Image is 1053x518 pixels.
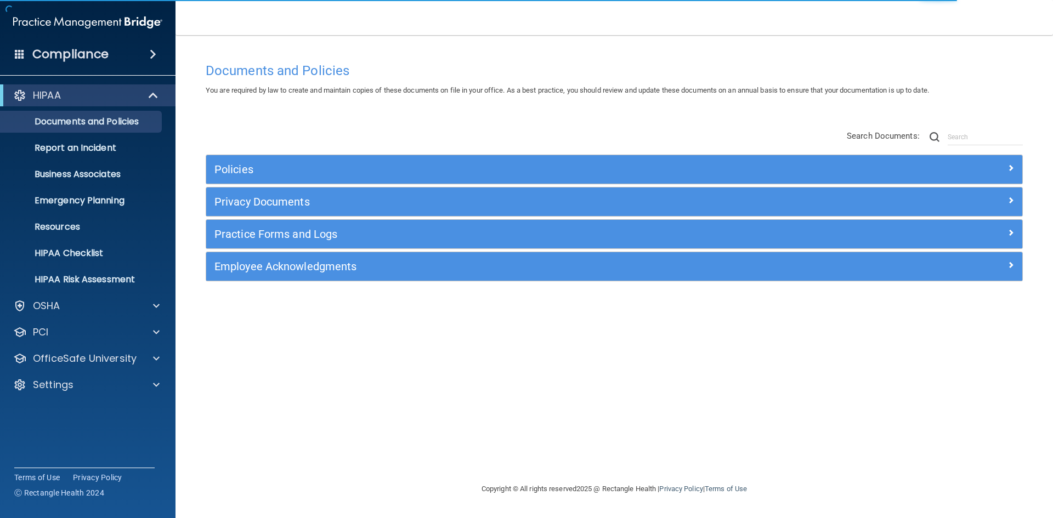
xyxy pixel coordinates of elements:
p: Resources [7,221,157,232]
h5: Privacy Documents [214,196,810,208]
h5: Practice Forms and Logs [214,228,810,240]
a: Terms of Use [14,472,60,483]
a: Terms of Use [705,485,747,493]
a: Privacy Documents [214,193,1014,210]
p: Emergency Planning [7,195,157,206]
a: Employee Acknowledgments [214,258,1014,275]
a: PCI [13,326,160,339]
p: PCI [33,326,48,339]
a: Practice Forms and Logs [214,225,1014,243]
p: OfficeSafe University [33,352,137,365]
a: OSHA [13,299,160,312]
h4: Compliance [32,47,109,62]
p: HIPAA [33,89,61,102]
a: Privacy Policy [73,472,122,483]
h5: Policies [214,163,810,175]
input: Search [948,129,1023,145]
a: HIPAA [13,89,159,102]
a: OfficeSafe University [13,352,160,365]
p: Business Associates [7,169,157,180]
p: HIPAA Risk Assessment [7,274,157,285]
p: HIPAA Checklist [7,248,157,259]
img: PMB logo [13,12,162,33]
p: OSHA [33,299,60,312]
span: You are required by law to create and maintain copies of these documents on file in your office. ... [206,86,929,94]
div: Copyright © All rights reserved 2025 @ Rectangle Health | | [414,471,814,506]
a: Settings [13,378,160,391]
img: ic-search.3b580494.png [930,132,939,142]
h5: Employee Acknowledgments [214,260,810,272]
p: Documents and Policies [7,116,157,127]
span: Ⓒ Rectangle Health 2024 [14,487,104,498]
h4: Documents and Policies [206,64,1023,78]
a: Policies [214,161,1014,178]
p: Report an Incident [7,143,157,153]
a: Privacy Policy [659,485,703,493]
span: Search Documents: [847,131,920,141]
p: Settings [33,378,73,391]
